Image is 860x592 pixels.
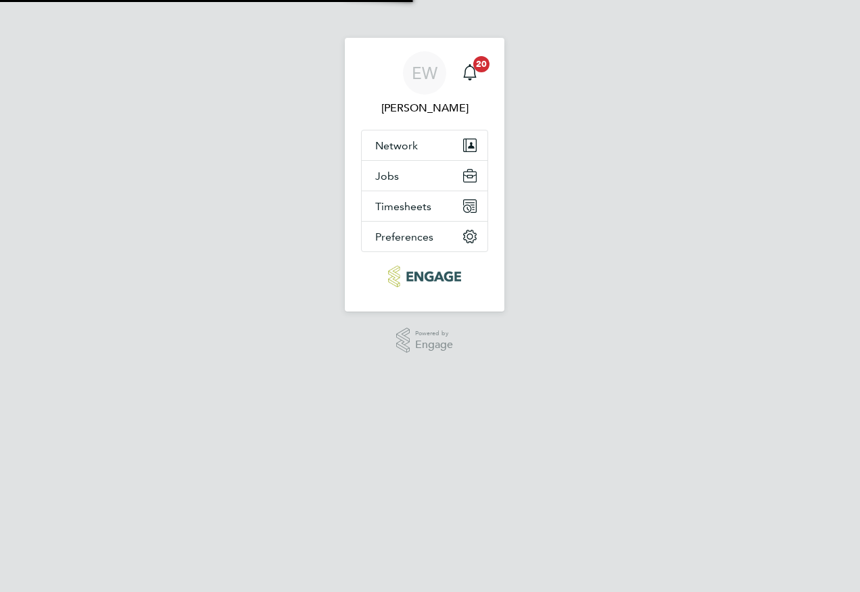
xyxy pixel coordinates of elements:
[375,200,431,213] span: Timesheets
[362,161,487,191] button: Jobs
[361,266,488,287] a: Go to home page
[375,230,433,243] span: Preferences
[375,139,418,152] span: Network
[473,56,489,72] span: 20
[345,38,504,312] nav: Main navigation
[388,266,460,287] img: ncclondon-logo-retina.png
[396,328,454,353] a: Powered byEngage
[375,170,399,182] span: Jobs
[361,51,488,116] a: EW[PERSON_NAME]
[362,130,487,160] button: Network
[362,191,487,221] button: Timesheets
[415,339,453,351] span: Engage
[412,64,437,82] span: EW
[415,328,453,339] span: Powered by
[361,100,488,116] span: Emma Wood
[362,222,487,251] button: Preferences
[456,51,483,95] a: 20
